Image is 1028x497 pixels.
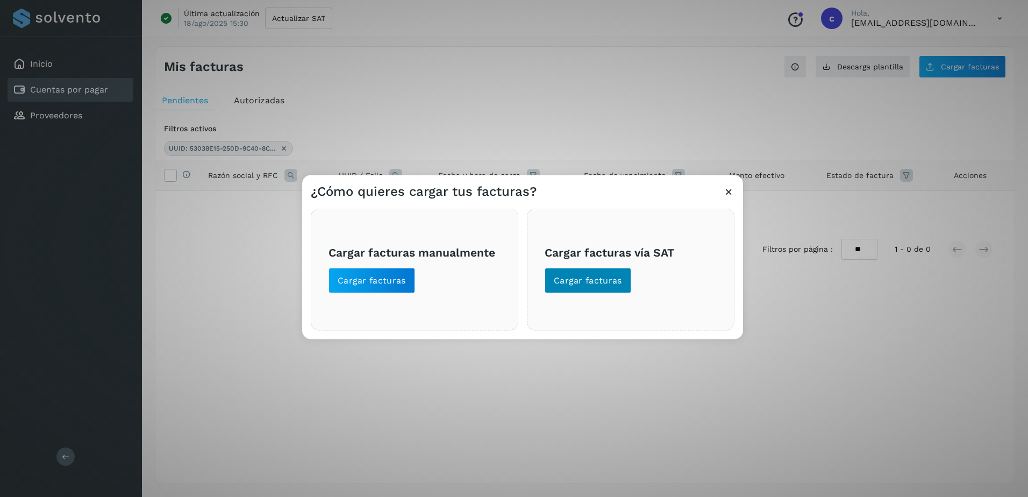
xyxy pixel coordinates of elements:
span: Cargar facturas [554,275,622,287]
h3: ¿Cómo quieres cargar tus facturas? [311,184,537,200]
h3: Cargar facturas manualmente [329,245,501,259]
h3: Cargar facturas vía SAT [545,245,717,259]
button: Cargar facturas [329,268,415,294]
span: Cargar facturas [338,275,406,287]
button: Cargar facturas [545,268,631,294]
